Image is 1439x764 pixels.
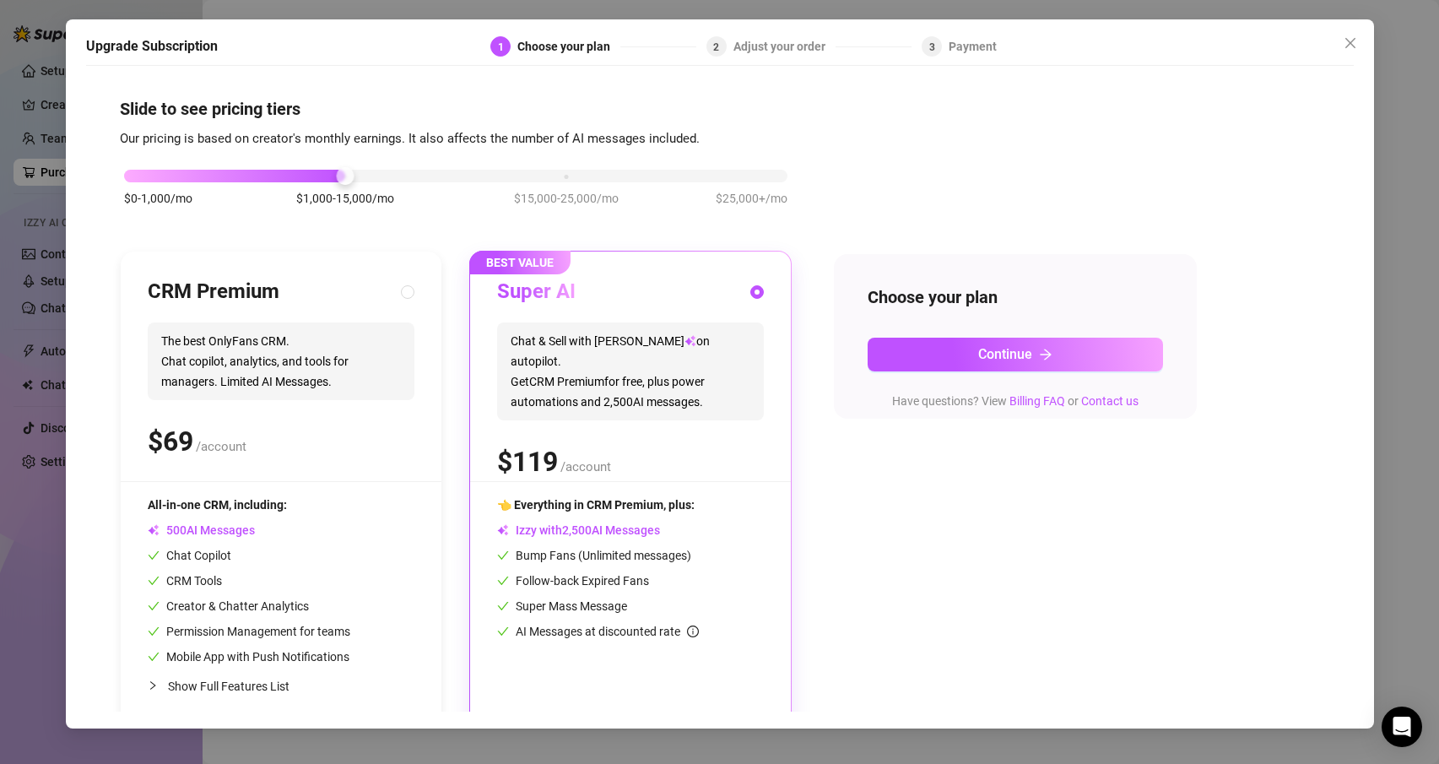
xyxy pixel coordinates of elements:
h4: Choose your plan [868,284,1163,308]
span: Close [1337,36,1364,50]
span: close [1344,36,1357,50]
h4: Slide to see pricing tiers [120,96,1320,120]
h3: Super AI [497,279,576,306]
div: Show Full Features List [148,666,414,706]
div: Adjust your order [733,36,835,57]
span: 3 [928,41,934,52]
div: Choose your plan [517,36,620,57]
a: Contact us [1081,393,1139,407]
span: check [497,575,509,587]
span: check [497,626,509,637]
button: Continuearrow-right [868,337,1163,371]
span: Izzy with AI Messages [497,523,660,537]
span: $1,000-15,000/mo [295,189,393,208]
span: Mobile App with Push Notifications [148,650,349,664]
span: Creator & Chatter Analytics [148,599,309,613]
a: Billing FAQ [1009,393,1065,407]
span: Follow-back Expired Fans [497,574,649,588]
span: check [148,600,160,612]
span: Chat & Sell with [PERSON_NAME] on autopilot. Get CRM Premium for free, plus power automations and... [497,322,764,420]
span: 1 [497,41,503,52]
span: CRM Tools [148,574,222,588]
span: check [497,550,509,561]
span: AI Messages [148,523,255,537]
span: info-circle [687,626,699,637]
span: $ [497,446,558,478]
span: /account [196,439,246,454]
h3: CRM Premium [148,279,279,306]
span: Our pricing is based on creator's monthly earnings. It also affects the number of AI messages inc... [120,130,700,145]
span: Super Mass Message [497,599,627,613]
span: Bump Fans (Unlimited messages) [497,549,691,562]
span: BEST VALUE [469,251,571,274]
span: Continue [978,346,1032,362]
span: $ [148,425,193,458]
span: Show Full Features List [168,680,289,693]
span: check [148,651,160,663]
span: check [148,575,160,587]
span: collapsed [148,680,158,691]
span: All-in-one CRM, including: [148,498,287,512]
button: Close [1337,30,1364,57]
div: Payment [949,36,997,57]
span: /account [560,459,611,474]
span: check [148,626,160,637]
span: Permission Management for teams [148,625,350,638]
span: 2 [713,41,719,52]
span: $0-1,000/mo [124,189,192,208]
span: arrow-right [1039,347,1052,360]
span: check [497,600,509,612]
span: $15,000-25,000/mo [514,189,619,208]
h5: Upgrade Subscription [86,36,218,57]
span: Have questions? View or [892,393,1139,407]
span: The best OnlyFans CRM. Chat copilot, analytics, and tools for managers. Limited AI Messages. [148,322,414,400]
div: Open Intercom Messenger [1382,707,1422,747]
span: check [148,550,160,561]
span: 👈 Everything in CRM Premium, plus: [497,498,695,512]
span: AI Messages at discounted rate [516,625,699,638]
span: Chat Copilot [148,549,231,562]
span: $25,000+/mo [716,189,787,208]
